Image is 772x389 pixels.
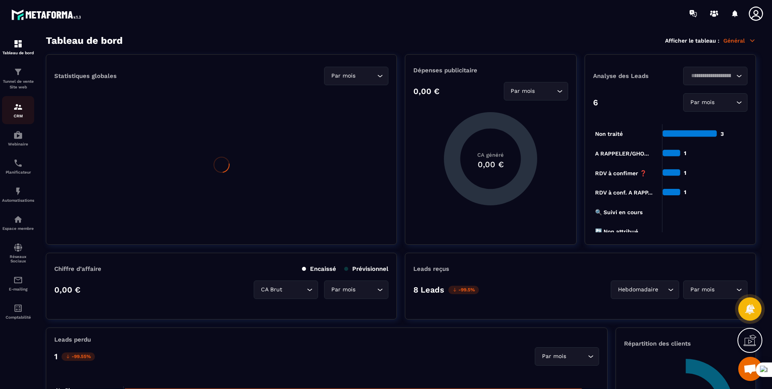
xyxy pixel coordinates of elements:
tspan: RDV à confimer ❓ [595,170,647,177]
span: Par mois [688,285,716,294]
p: 6 [593,98,598,107]
tspan: 🔍 Suivi en cours [595,209,643,216]
span: Par mois [688,98,716,107]
p: 8 Leads [413,285,444,295]
p: Répartition des clients [624,340,747,347]
a: automationsautomationsWebinaire [2,124,34,152]
div: Search for option [504,82,568,100]
p: Réseaux Sociaux [2,254,34,263]
div: Search for option [683,67,747,85]
div: Search for option [324,280,388,299]
a: schedulerschedulerPlanificateur [2,152,34,180]
span: Par mois [509,87,537,96]
a: formationformationTableau de bord [2,33,34,61]
p: Chiffre d’affaire [54,265,101,272]
p: Dépenses publicitaire [413,67,568,74]
p: Tableau de bord [2,51,34,55]
tspan: 🔄 Non attribué [595,228,638,235]
p: 0,00 € [413,86,439,96]
img: automations [13,130,23,140]
input: Search for option [284,285,305,294]
a: social-networksocial-networkRéseaux Sociaux [2,237,34,269]
a: formationformationTunnel de vente Site web [2,61,34,96]
p: Webinaire [2,142,34,146]
p: Général [723,37,756,44]
a: formationformationCRM [2,96,34,124]
input: Search for option [357,72,375,80]
a: accountantaccountantComptabilité [2,297,34,326]
div: Search for option [324,67,388,85]
div: Search for option [535,347,599,366]
p: 0,00 € [54,285,80,295]
span: Hebdomadaire [616,285,660,294]
tspan: RDV à conf. A RAPP... [595,189,653,196]
p: Encaissé [302,265,336,272]
p: -99.55% [62,352,95,361]
p: Prévisionnel [344,265,388,272]
p: Afficher le tableau : [665,37,719,44]
tspan: Non traité [595,131,623,137]
p: Espace membre [2,226,34,231]
input: Search for option [716,98,734,107]
span: Par mois [329,72,357,80]
p: Tunnel de vente Site web [2,79,34,90]
p: Analyse des Leads [593,72,670,80]
p: Planificateur [2,170,34,174]
img: formation [13,39,23,49]
input: Search for option [660,285,666,294]
div: Mở cuộc trò chuyện [738,357,762,381]
a: automationsautomationsAutomatisations [2,180,34,209]
p: -99.5% [448,286,479,294]
div: Search for option [254,280,318,299]
a: emailemailE-mailing [2,269,34,297]
img: accountant [13,303,23,313]
div: Search for option [683,93,747,112]
p: Statistiques globales [54,72,117,80]
div: Search for option [611,280,679,299]
img: formation [13,102,23,112]
span: CA Brut [259,285,284,294]
a: automationsautomationsEspace membre [2,209,34,237]
span: Par mois [540,352,568,361]
input: Search for option [357,285,375,294]
img: logo [11,7,84,22]
div: Search for option [683,280,747,299]
p: Automatisations [2,198,34,203]
input: Search for option [716,285,734,294]
input: Search for option [537,87,555,96]
img: formation [13,67,23,77]
img: email [13,275,23,285]
p: Comptabilité [2,315,34,319]
input: Search for option [688,72,734,80]
h3: Tableau de bord [46,35,123,46]
p: E-mailing [2,287,34,291]
p: Leads reçus [413,265,449,272]
img: scheduler [13,158,23,168]
tspan: A RAPPELER/GHO... [595,150,649,157]
img: automations [13,186,23,196]
span: Par mois [329,285,357,294]
input: Search for option [568,352,586,361]
p: Leads perdu [54,336,91,343]
img: social-network [13,243,23,252]
p: CRM [2,114,34,118]
img: automations [13,215,23,224]
p: 1 [54,352,57,361]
